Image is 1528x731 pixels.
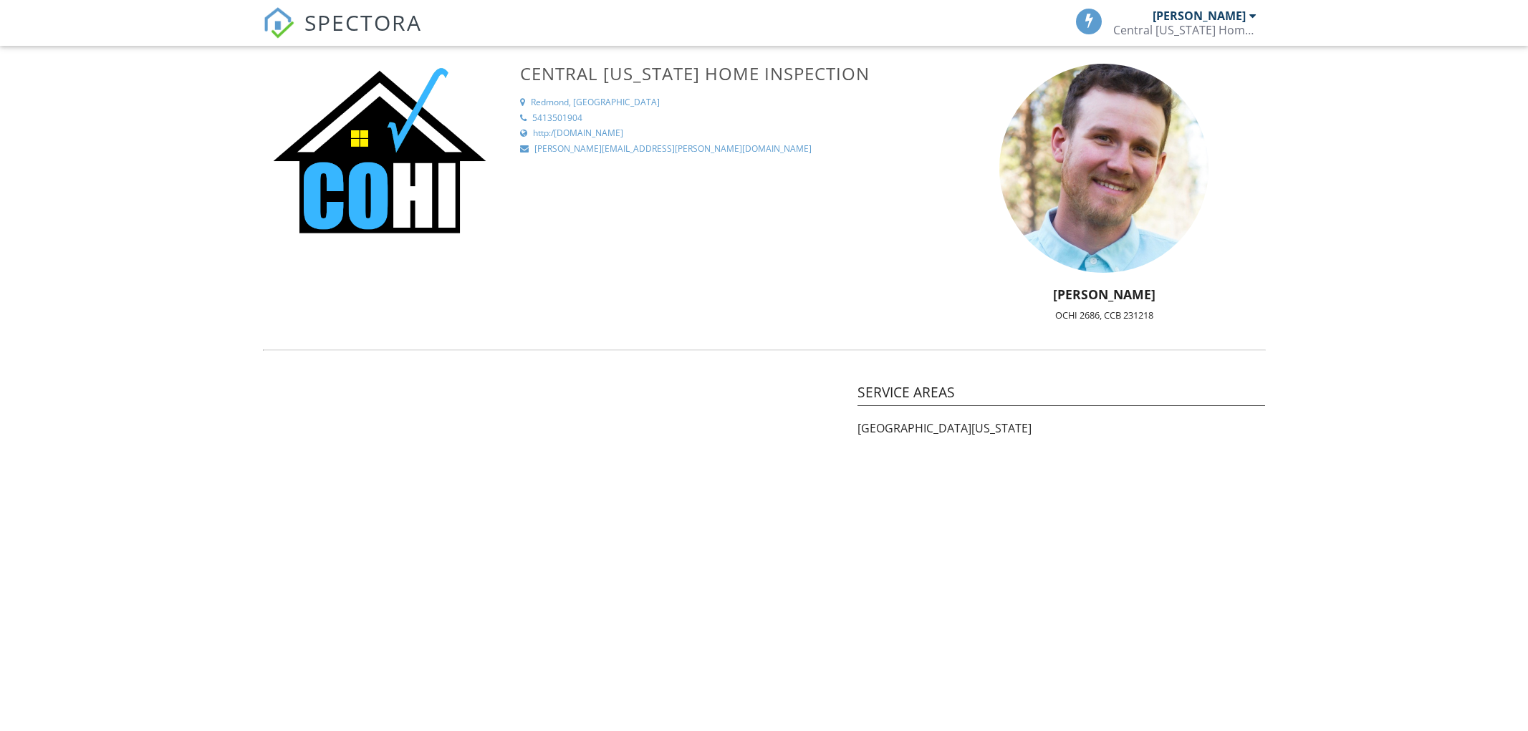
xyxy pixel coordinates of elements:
[263,7,294,39] img: The Best Home Inspection Software - Spectora
[1153,9,1246,23] div: [PERSON_NAME]
[534,143,812,155] div: [PERSON_NAME][EMAIL_ADDRESS][PERSON_NAME][DOMAIN_NAME]
[999,64,1209,273] img: dsc01522.jpg
[1113,23,1256,37] div: Central Oregon Home Inspection
[304,7,422,37] span: SPECTORA
[520,64,926,83] h3: Central [US_STATE] Home Inspection
[934,309,1274,321] div: OCHI 2686, CCB 231218
[520,127,926,140] a: http:/[DOMAIN_NAME]
[268,64,493,236] img: COHI_Logo_V2.png
[533,127,623,140] div: http:/[DOMAIN_NAME]
[520,143,926,155] a: [PERSON_NAME][EMAIL_ADDRESS][PERSON_NAME][DOMAIN_NAME]
[857,383,1265,406] h4: Service Areas
[531,97,660,109] div: Redmond, [GEOGRAPHIC_DATA]
[263,19,422,49] a: SPECTORA
[857,420,1265,436] p: [GEOGRAPHIC_DATA][US_STATE]
[532,112,582,125] div: 5413501904
[520,112,926,125] a: 5413501904
[934,287,1274,301] h5: [PERSON_NAME]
